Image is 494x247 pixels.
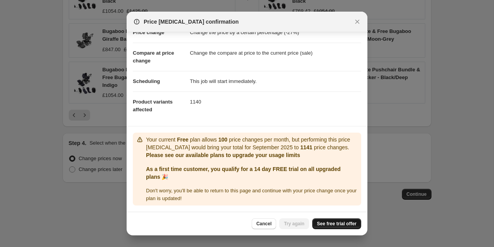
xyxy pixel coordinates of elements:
[133,50,174,64] span: Compare at price change
[144,18,239,26] span: Price [MEDICAL_DATA] confirmation
[190,43,361,63] dd: Change the compare at price to the current price (sale)
[300,144,312,150] b: 1141
[312,218,361,229] a: See free trial offer
[190,92,361,112] dd: 1140
[252,218,276,229] button: Cancel
[256,221,271,227] span: Cancel
[146,188,357,201] span: Don ' t worry, you ' ll be able to return to this page and continue with your price change once y...
[146,136,358,151] p: Your current plan allows price changes per month, but performing this price [MEDICAL_DATA] would ...
[133,29,164,35] span: Price change
[352,16,363,27] button: Close
[190,22,361,43] dd: Change the price by a certain percentage (-27%)
[133,78,160,84] span: Scheduling
[146,151,358,159] p: Please see our available plans to upgrade your usage limits
[133,99,173,112] span: Product variants affected
[218,136,227,143] b: 100
[317,221,357,227] span: See free trial offer
[177,136,189,143] b: Free
[190,71,361,92] dd: This job will start immediately.
[146,166,341,180] b: As a first time customer, you qualify for a 14 day FREE trial on all upgraded plans 🎉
